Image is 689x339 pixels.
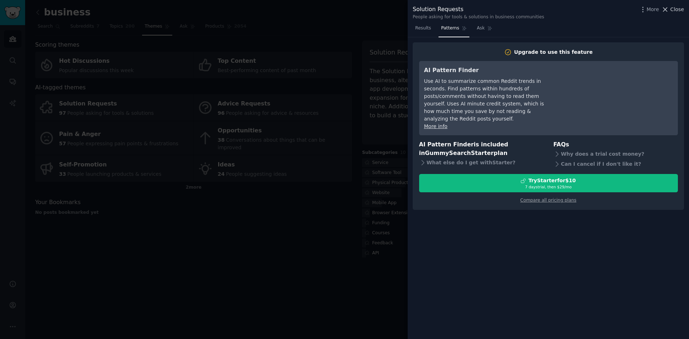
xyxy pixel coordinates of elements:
[424,66,555,75] h3: AI Pattern Finder
[514,48,593,56] div: Upgrade to use this feature
[670,6,684,13] span: Close
[647,6,659,13] span: More
[474,23,495,37] a: Ask
[420,184,678,189] div: 7 days trial, then $ 29 /mo
[424,77,555,123] div: Use AI to summarize common Reddit trends in seconds. Find patterns within hundreds of posts/comme...
[553,159,678,169] div: Can I cancel if I don't like it?
[415,25,431,32] span: Results
[661,6,684,13] button: Close
[413,23,433,37] a: Results
[565,66,673,120] iframe: YouTube video player
[424,123,447,129] a: More info
[441,25,459,32] span: Patterns
[419,140,544,158] h3: AI Pattern Finder is included in plan
[413,14,544,20] div: People asking for tools & solutions in business communities
[419,174,678,192] button: TryStarterfor$107 daystrial, then $29/mo
[413,5,544,14] div: Solution Requests
[520,198,576,203] a: Compare all pricing plans
[528,177,576,184] div: Try Starter for $10
[553,140,678,149] h3: FAQs
[639,6,659,13] button: More
[477,25,485,32] span: Ask
[439,23,469,37] a: Patterns
[419,158,544,168] div: What else do I get with Starter ?
[553,149,678,159] div: Why does a trial cost money?
[425,150,493,156] span: GummySearch Starter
